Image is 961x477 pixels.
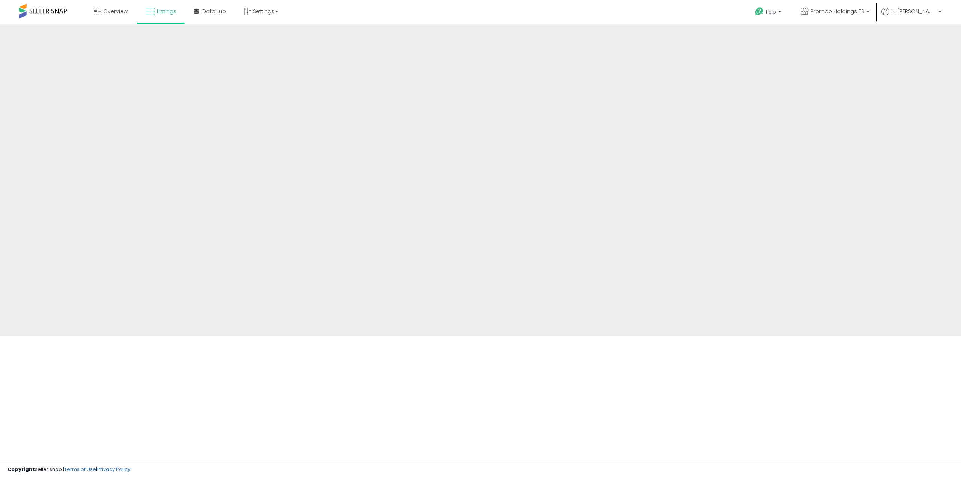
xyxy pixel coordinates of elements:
span: Promoo Holdings ES [810,8,864,15]
span: Hi [PERSON_NAME] [891,8,936,15]
i: Get Help [755,7,764,16]
span: Help [766,9,776,15]
span: DataHub [202,8,226,15]
span: Overview [103,8,128,15]
a: Help [749,1,789,24]
span: Listings [157,8,176,15]
a: Hi [PERSON_NAME] [881,8,941,24]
